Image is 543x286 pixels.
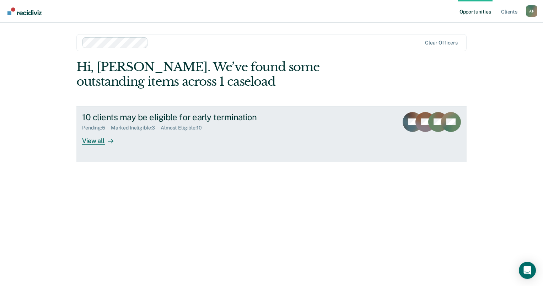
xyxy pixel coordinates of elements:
[111,125,161,131] div: Marked Ineligible : 3
[82,131,122,145] div: View all
[76,60,388,89] div: Hi, [PERSON_NAME]. We’ve found some outstanding items across 1 caseload
[76,106,467,162] a: 10 clients may be eligible for early terminationPending:5Marked Ineligible:3Almost Eligible:10Vie...
[526,5,537,17] button: Profile dropdown button
[425,40,458,46] div: Clear officers
[82,112,332,122] div: 10 clients may be eligible for early termination
[526,5,537,17] div: A P
[7,7,42,15] img: Recidiviz
[519,262,536,279] div: Open Intercom Messenger
[161,125,208,131] div: Almost Eligible : 10
[82,125,111,131] div: Pending : 5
